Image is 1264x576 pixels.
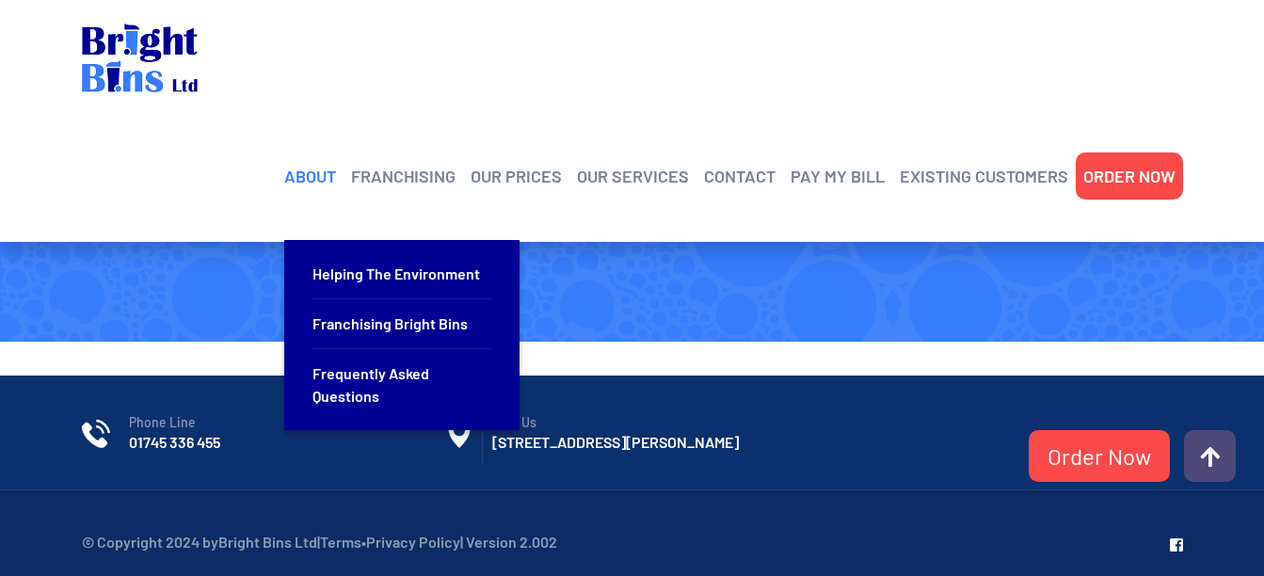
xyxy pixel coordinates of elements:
[1083,162,1176,190] a: ORDER NOW
[366,533,460,551] a: Privacy Policy
[284,162,336,190] a: ABOUT
[129,413,445,432] span: Phone Line
[791,162,885,190] a: PAY MY BILL
[900,162,1068,190] a: EXISTING CUSTOMERS
[218,533,317,551] a: Bright Bins Ltd
[1029,430,1170,482] a: Order Now
[312,249,491,299] a: Helping the Environment
[82,528,557,556] p: © Copyright 2024 by | • | Version 2.002
[312,299,491,349] a: Franchising Bright Bins
[492,432,808,453] h6: [STREET_ADDRESS][PERSON_NAME]
[471,162,562,190] a: OUR PRICES
[129,432,220,453] a: 01745 336 455
[351,162,456,190] a: FRANCHISING
[704,162,776,190] a: CONTACT
[320,533,361,551] a: Terms
[312,349,491,421] a: Frequently Asked Questions
[577,162,689,190] a: OUR SERVICES
[492,413,808,432] span: Visit Us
